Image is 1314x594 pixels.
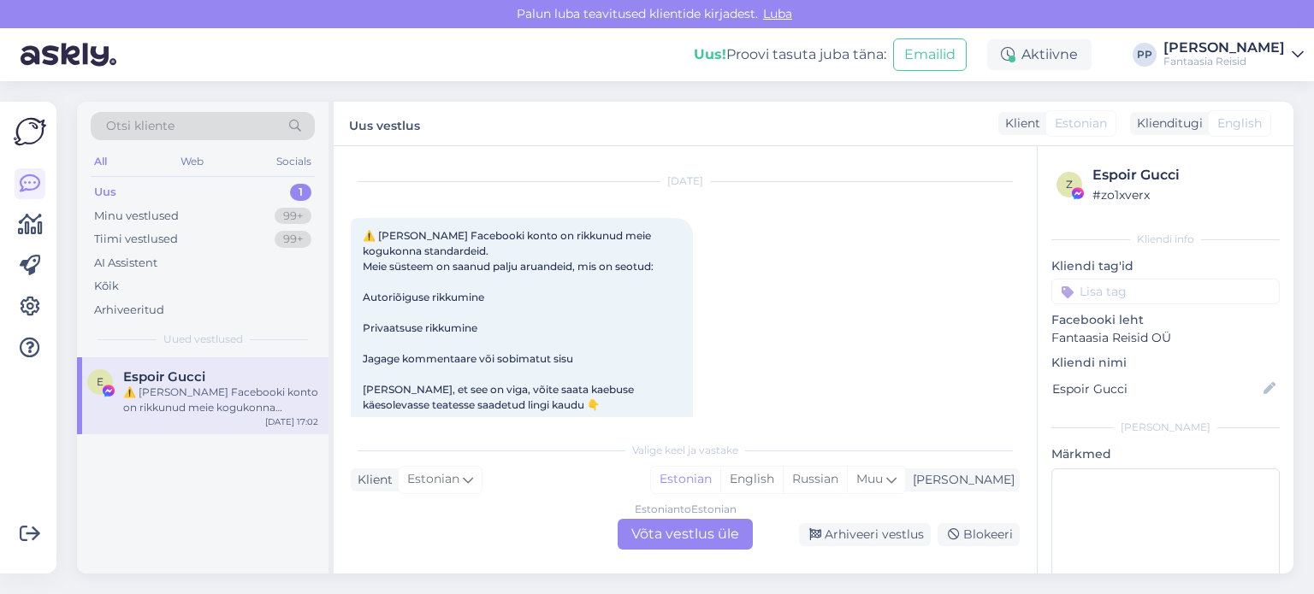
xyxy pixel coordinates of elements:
[94,302,164,319] div: Arhiveeritud
[1052,379,1260,398] input: Lisa nimi
[1051,232,1280,247] div: Kliendi info
[106,117,175,135] span: Otsi kliente
[94,184,116,201] div: Uus
[1051,329,1280,347] p: Fantaasia Reisid OÜ
[94,255,157,272] div: AI Assistent
[783,467,847,492] div: Russian
[1051,420,1280,435] div: [PERSON_NAME]
[94,208,179,225] div: Minu vestlused
[893,38,967,71] button: Emailid
[1163,41,1285,55] div: [PERSON_NAME]
[14,115,46,148] img: Askly Logo
[1217,115,1262,132] span: English
[123,385,318,415] div: ⚠️ [PERSON_NAME] Facebooki konto on rikkunud meie kogukonna standardeid. Meie süsteem on saanud p...
[290,184,311,201] div: 1
[351,443,1020,458] div: Valige keel ja vastake
[94,231,178,248] div: Tiimi vestlused
[1051,257,1280,275] p: Kliendi tag'id
[1051,311,1280,329] p: Facebooki leht
[1092,185,1275,204] div: # zo1xverx
[351,173,1020,189] div: [DATE]
[177,150,207,173] div: Web
[1092,165,1275,185] div: Espoir Gucci
[363,229,654,457] span: ⚠️ [PERSON_NAME] Facebooki konto on rikkunud meie kogukonna standardeid. Meie süsteem on saanud p...
[407,470,459,489] span: Estonian
[938,523,1020,546] div: Blokeeri
[275,208,311,225] div: 99+
[91,150,110,173] div: All
[618,519,753,550] div: Võta vestlus üle
[123,369,205,385] span: Espoir Gucci
[1133,43,1157,67] div: PP
[635,502,737,517] div: Estonian to Estonian
[998,115,1040,132] div: Klient
[163,332,243,347] span: Uued vestlused
[1066,178,1073,191] span: z
[1163,41,1304,68] a: [PERSON_NAME]Fantaasia Reisid
[758,6,797,21] span: Luba
[1051,445,1280,463] p: Märkmed
[1163,55,1285,68] div: Fantaasia Reisid
[97,375,104,388] span: E
[349,112,420,135] label: Uus vestlus
[1051,354,1280,372] p: Kliendi nimi
[1130,115,1203,132] div: Klienditugi
[94,278,119,295] div: Kõik
[856,471,883,486] span: Muu
[275,231,311,248] div: 99+
[1051,279,1280,304] input: Lisa tag
[651,467,720,492] div: Estonian
[987,39,1092,70] div: Aktiivne
[273,150,315,173] div: Socials
[906,471,1015,489] div: [PERSON_NAME]
[694,44,886,65] div: Proovi tasuta juba täna:
[694,46,726,62] b: Uus!
[1055,115,1107,132] span: Estonian
[265,415,318,428] div: [DATE] 17:02
[351,471,393,489] div: Klient
[720,467,783,492] div: English
[799,523,931,546] div: Arhiveeri vestlus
